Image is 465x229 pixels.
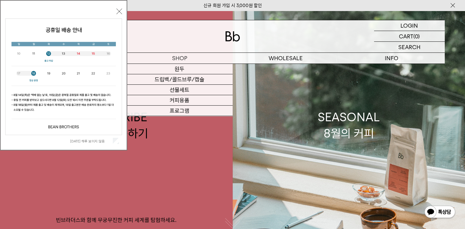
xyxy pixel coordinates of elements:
[127,106,233,116] a: 프로그램
[127,53,233,64] a: SHOP
[203,3,262,8] a: 신규 회원 가입 시 3,000원 할인
[400,20,418,31] p: LOGIN
[339,53,445,64] p: INFO
[225,31,240,41] img: 로고
[70,139,112,143] label: [DATE] 하루 보이지 않음
[127,95,233,106] a: 커피용품
[127,74,233,85] a: 드립백/콜드브루/캡슐
[233,53,339,64] p: WHOLESALE
[399,31,413,41] p: CART
[374,31,445,42] a: CART (0)
[127,85,233,95] a: 선물세트
[398,42,420,52] p: SEARCH
[374,20,445,31] a: LOGIN
[413,31,420,41] p: (0)
[127,64,233,74] a: 원두
[424,205,456,220] img: 카카오톡 채널 1:1 채팅 버튼
[318,109,380,142] div: SEASONAL 8월의 커피
[116,9,122,14] button: 닫기
[6,19,122,135] img: cb63d4bbb2e6550c365f227fdc69b27f_113810.jpg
